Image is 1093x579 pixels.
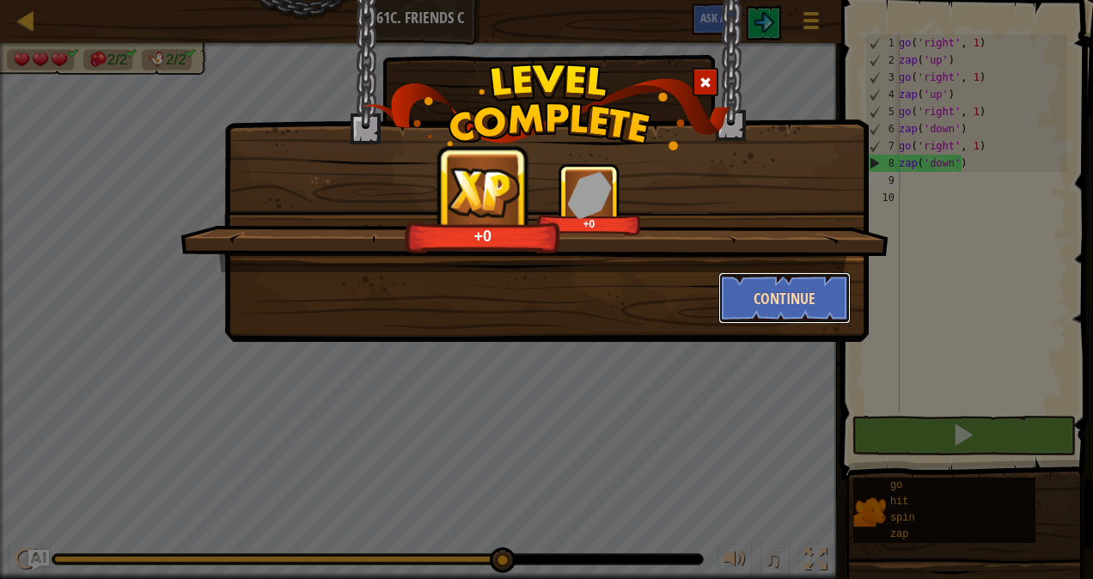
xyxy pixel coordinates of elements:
div: +0 [540,217,638,230]
button: Continue [718,272,852,324]
img: reward_icon_xp.png [448,167,520,217]
img: reward_icon_gems.png [567,171,612,218]
img: level_complete.png [363,64,731,150]
div: +0 [410,226,556,246]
